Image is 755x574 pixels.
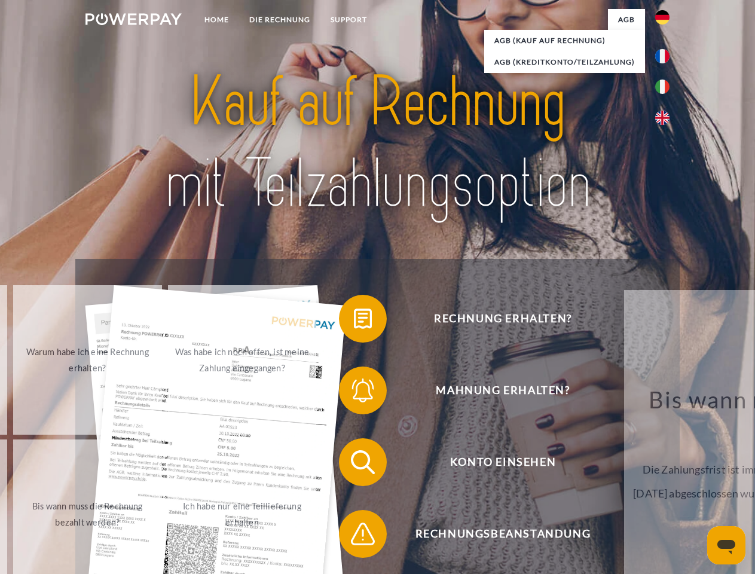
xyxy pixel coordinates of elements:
img: title-powerpay_de.svg [114,57,641,229]
div: Warum habe ich eine Rechnung erhalten? [20,344,155,376]
img: it [655,80,670,94]
div: Ich habe nur eine Teillieferung erhalten [175,498,310,530]
img: logo-powerpay-white.svg [85,13,182,25]
img: qb_search.svg [348,447,378,477]
div: Bis wann muss die Rechnung bezahlt werden? [20,498,155,530]
a: agb [608,9,645,30]
button: Rechnungsbeanstandung [339,510,650,558]
img: qb_warning.svg [348,519,378,549]
img: de [655,10,670,25]
button: Konto einsehen [339,438,650,486]
a: Home [194,9,239,30]
a: AGB (Kreditkonto/Teilzahlung) [484,51,645,73]
img: fr [655,49,670,63]
img: en [655,111,670,125]
a: DIE RECHNUNG [239,9,320,30]
a: Was habe ich noch offen, ist meine Zahlung eingegangen? [168,285,317,435]
a: AGB (Kauf auf Rechnung) [484,30,645,51]
span: Konto einsehen [356,438,649,486]
div: Was habe ich noch offen, ist meine Zahlung eingegangen? [175,344,310,376]
a: SUPPORT [320,9,377,30]
iframe: Schaltfläche zum Öffnen des Messaging-Fensters [707,526,745,564]
span: Rechnungsbeanstandung [356,510,649,558]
